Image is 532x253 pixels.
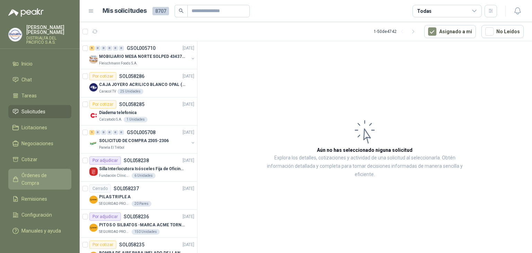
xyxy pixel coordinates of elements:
a: Remisiones [8,192,71,206]
div: 1 [89,130,95,135]
div: 0 [101,130,106,135]
img: Company Logo [89,139,98,148]
div: 0 [101,46,106,51]
h1: Mis solicitudes [103,6,147,16]
a: Inicio [8,57,71,70]
span: Inicio [21,60,33,68]
a: 1 0 0 0 0 0 GSOL005708[DATE] Company LogoSOLICITUD DE COMPRA 2305-2306Panela El Trébol [89,128,196,150]
p: PILAS TRIPLE A [99,194,131,200]
div: Por cotizar [89,241,116,249]
a: CerradoSOL058237[DATE] Company LogoPILAS TRIPLE ASEGURIDAD PROVISER LTDA20 Pares [80,182,197,210]
a: Manuales y ayuda [8,224,71,237]
img: Logo peakr [8,8,44,17]
span: Cotizar [21,156,37,163]
span: Negociaciones [21,140,53,147]
div: 20 Pares [132,201,151,207]
a: Por adjudicarSOL058238[DATE] Company LogoSilla Interlocutora Isósceles Fija de Oficina Tela Negra... [80,154,197,182]
div: Cerrado [89,184,111,193]
p: SEGURIDAD PROVISER LTDA [99,201,130,207]
span: Manuales y ayuda [21,227,61,235]
p: Calzatodo S.A. [99,117,122,122]
p: [PERSON_NAME] [PERSON_NAME] [26,25,71,35]
img: Company Logo [89,167,98,176]
div: Por adjudicar [89,156,121,165]
img: Company Logo [89,83,98,91]
div: 0 [95,46,100,51]
p: Silla Interlocutora Isósceles Fija de Oficina Tela Negra Just Home Collection [99,166,185,172]
div: Por adjudicar [89,212,121,221]
div: 0 [107,130,112,135]
p: Panela El Trébol [99,145,124,150]
p: SOL058238 [124,158,149,163]
span: Licitaciones [21,124,47,131]
p: SOLICITUD DE COMPRA 2305-2306 [99,138,169,144]
p: [DATE] [183,185,194,192]
a: Negociaciones [8,137,71,150]
p: Explora los detalles, cotizaciones y actividad de una solicitud al seleccionarla. Obtén informaci... [267,154,463,179]
p: DISTRIALFA DEL PACIFICO S.A.S. [26,36,71,44]
span: Remisiones [21,195,47,203]
p: MOBILIARIO MESA NORTE SOLPED 4343782 [99,53,185,60]
img: Company Logo [89,111,98,120]
img: Company Logo [89,224,98,232]
a: Órdenes de Compra [8,169,71,190]
p: SOL058286 [119,74,144,79]
img: Company Logo [9,28,22,41]
div: 5 [89,46,95,51]
a: Solicitudes [8,105,71,118]
p: GSOL005710 [127,46,156,51]
div: 0 [113,130,118,135]
span: Solicitudes [21,108,45,115]
span: Configuración [21,211,52,219]
p: Diadema telefonica [99,110,136,116]
span: Órdenes de Compra [21,172,65,187]
a: Licitaciones [8,121,71,134]
p: SOL058237 [114,186,139,191]
p: [DATE] [183,157,194,164]
a: Por cotizarSOL058286[DATE] Company LogoCAJA JOYERO ACRILICO BLANCO OPAL (En el adjunto mas detall... [80,69,197,97]
p: Fundación Clínica Shaio [99,173,130,178]
div: 0 [113,46,118,51]
p: [DATE] [183,45,194,52]
div: Todas [417,7,432,15]
a: Cotizar [8,153,71,166]
span: Tareas [21,92,37,99]
p: SOL058236 [124,214,149,219]
p: [DATE] [183,213,194,220]
p: [DATE] [183,73,194,80]
p: [DATE] [183,129,194,136]
p: SOL058235 [119,242,144,247]
p: Caracol TV [99,89,116,94]
button: Asignado a mi [424,25,476,38]
a: Tareas [8,89,71,102]
div: 0 [119,46,124,51]
h3: Aún no has seleccionado niguna solicitud [317,146,413,154]
p: [DATE] [183,242,194,248]
a: Configuración [8,208,71,221]
img: Company Logo [89,55,98,63]
div: 150 Unidades [132,229,160,235]
a: Por cotizarSOL058285[DATE] Company LogoDiadema telefonicaCalzatodo S.A.1 Unidades [80,97,197,125]
div: 0 [107,46,112,51]
a: Chat [8,73,71,86]
div: 25 Unidades [117,89,143,94]
div: 0 [95,130,100,135]
p: PITOS O SILBATOS -MARCA ACME TORNADO 635 [99,222,185,228]
div: 0 [119,130,124,135]
div: Por cotizar [89,100,116,108]
p: Fleischmann Foods S.A. [99,61,138,66]
p: CAJA JOYERO ACRILICO BLANCO OPAL (En el adjunto mas detalle) [99,81,185,88]
div: 1 Unidades [124,117,148,122]
a: Por adjudicarSOL058236[DATE] Company LogoPITOS O SILBATOS -MARCA ACME TORNADO 635SEGURIDAD PROVIS... [80,210,197,238]
span: search [179,8,184,13]
div: 6 Unidades [132,173,156,178]
img: Company Logo [89,195,98,204]
div: Por cotizar [89,72,116,80]
a: 5 0 0 0 0 0 GSOL005710[DATE] Company LogoMOBILIARIO MESA NORTE SOLPED 4343782Fleischmann Foods S.A. [89,44,196,66]
p: [DATE] [183,101,194,108]
p: SEGURIDAD PROVISER LTDA [99,229,130,235]
p: GSOL005708 [127,130,156,135]
p: SOL058285 [119,102,144,107]
span: Chat [21,76,32,84]
span: 8707 [152,7,169,15]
